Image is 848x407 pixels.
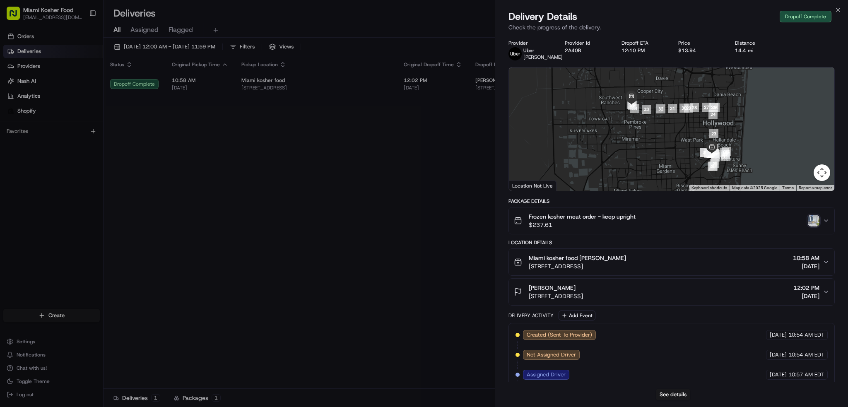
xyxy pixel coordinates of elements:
div: 16 [710,149,719,158]
span: Knowledge Base [17,162,63,171]
img: 1736555255976-a54dd68f-1ca7-489b-9aae-adbdc363a1c4 [8,79,23,94]
span: 12:02 PM [793,284,819,292]
a: Terms [782,185,794,190]
div: Provider Id [565,40,608,46]
button: Map camera controls [814,164,830,181]
span: [DATE] [770,331,787,339]
div: 34 [630,104,639,113]
img: 1736555255976-a54dd68f-1ca7-489b-9aae-adbdc363a1c4 [17,128,23,135]
span: [PERSON_NAME] [529,284,576,292]
img: Masood Aslam [8,120,22,133]
span: $237.61 [529,221,636,229]
div: 21 [709,149,718,158]
div: Location Not Live [509,181,556,191]
button: Keyboard shortcuts [691,185,727,191]
button: Add Event [559,311,595,320]
span: Created (Sent To Provider) [527,331,592,339]
span: Not Assigned Driver [527,351,576,359]
button: Miami kosher food [PERSON_NAME][STREET_ADDRESS]10:58 AM[DATE] [509,249,834,275]
div: 📗 [8,163,15,170]
span: [PERSON_NAME] [26,128,67,135]
div: 13 [722,147,731,156]
span: 10:58 AM [793,254,819,262]
span: Frozen kosher meat order - keep upright [529,212,636,221]
div: 15 [711,150,720,159]
p: Welcome 👋 [8,33,151,46]
img: photo_proof_of_delivery image [808,215,819,226]
div: 32 [656,104,665,113]
div: 22 [709,144,718,153]
button: Frozen kosher meat order - keep upright$237.61photo_proof_of_delivery image [509,207,834,234]
div: $13.94 [678,47,722,54]
div: 35 [628,101,637,110]
button: [PERSON_NAME][STREET_ADDRESS]12:02 PM[DATE] [509,279,834,305]
div: 36 [627,100,636,109]
span: Pylon [82,183,100,189]
div: 33 [642,105,651,114]
span: Uber [523,47,535,54]
div: We're available if you need us! [37,87,114,94]
span: API Documentation [78,162,133,171]
a: 📗Knowledge Base [5,159,67,174]
div: 26 [709,103,718,112]
span: [DATE] [793,262,819,270]
div: 24 [708,110,718,119]
span: [DATE] [770,371,787,378]
div: Start new chat [37,79,136,87]
div: Location Details [508,239,835,246]
span: Map data ©2025 Google [732,185,777,190]
div: 1 [708,161,718,171]
button: 2A40B [565,47,581,54]
div: Dropoff ETA [622,40,665,46]
div: 30 [679,104,689,113]
div: Past conversations [8,107,53,114]
div: 14 [720,148,729,157]
div: 💻 [70,163,77,170]
span: • [69,128,72,135]
div: 8 [700,148,709,157]
div: 29 [684,104,693,113]
span: Miami kosher food [PERSON_NAME] [529,254,626,262]
div: Price [678,40,722,46]
span: [DATE] [793,292,819,300]
div: 14.4 mi [735,47,778,54]
div: Package Details [508,198,835,205]
span: 10:57 AM EDT [788,371,824,378]
a: Powered byPylon [58,182,100,189]
span: Assigned Driver [527,371,566,378]
img: 8571987876998_91fb9ceb93ad5c398215_72.jpg [17,79,32,94]
span: 10:54 AM EDT [788,351,824,359]
span: Delivery Details [508,10,577,23]
p: Check the progress of the delivery. [508,23,835,31]
div: 25 [711,103,720,112]
div: 12:10 PM [622,47,665,54]
span: [STREET_ADDRESS] [529,262,626,270]
div: 20 [707,149,716,158]
div: 23 [709,129,718,138]
span: [PERSON_NAME] [523,54,563,60]
button: Start new chat [141,81,151,91]
a: Report a map error [799,185,832,190]
img: uber-new-logo.jpeg [508,47,522,60]
img: Google [511,180,538,191]
span: [DATE] [73,128,90,135]
a: Open this area in Google Maps (opens a new window) [511,180,538,191]
a: 💻API Documentation [67,159,136,174]
div: 2 [708,162,717,171]
input: Clear [22,53,137,62]
div: 27 [702,103,711,112]
div: 28 [690,103,699,112]
button: See all [128,106,151,116]
span: [STREET_ADDRESS] [529,292,583,300]
div: 3 [710,159,719,168]
img: Nash [8,8,25,24]
button: See details [656,389,690,400]
div: Provider [508,40,552,46]
div: 31 [668,104,677,113]
span: [DATE] [770,351,787,359]
div: Delivery Activity [508,312,554,319]
span: 10:54 AM EDT [788,331,824,339]
div: Distance [735,40,778,46]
